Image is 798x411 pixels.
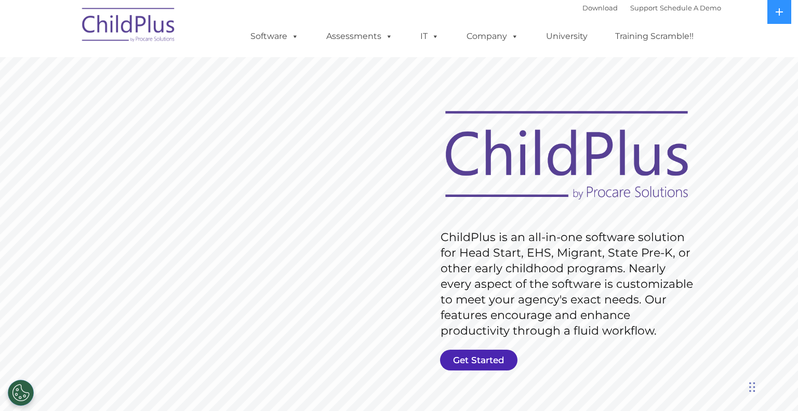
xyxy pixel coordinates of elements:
[8,380,34,406] button: Cookies Settings
[441,230,698,339] rs-layer: ChildPlus is an all-in-one software solution for Head Start, EHS, Migrant, State Pre-K, or other ...
[628,299,798,411] iframe: Chat Widget
[660,4,721,12] a: Schedule A Demo
[316,26,403,47] a: Assessments
[749,372,755,403] div: Drag
[77,1,181,52] img: ChildPlus by Procare Solutions
[582,4,721,12] font: |
[582,4,618,12] a: Download
[456,26,529,47] a: Company
[605,26,704,47] a: Training Scramble!!
[410,26,449,47] a: IT
[630,4,658,12] a: Support
[240,26,309,47] a: Software
[536,26,598,47] a: University
[440,350,517,370] a: Get Started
